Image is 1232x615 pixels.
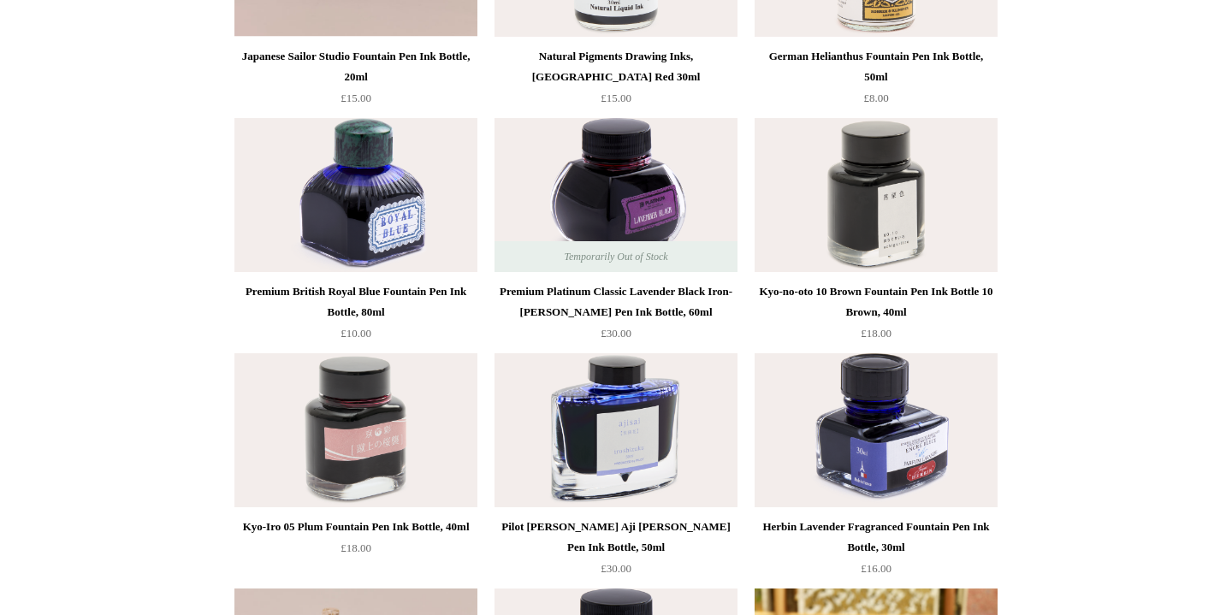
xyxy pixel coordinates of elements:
a: Premium Platinum Classic Lavender Black Iron-[PERSON_NAME] Pen Ink Bottle, 60ml £30.00 [495,281,737,352]
span: £15.00 [341,92,371,104]
a: Herbin Lavender Fragranced Fountain Pen Ink Bottle, 30ml £16.00 [755,517,998,587]
img: Kyo-Iro 05 Plum Fountain Pen Ink Bottle, 40ml [234,353,477,507]
div: Kyo-no-oto 10 Brown Fountain Pen Ink Bottle 10 Brown, 40ml [759,281,993,322]
a: Pilot Iro Shizuku Aji Sai Fountain Pen Ink Bottle, 50ml Pilot Iro Shizuku Aji Sai Fountain Pen In... [495,353,737,507]
div: Japanese Sailor Studio Fountain Pen Ink Bottle, 20ml [239,46,473,87]
div: Premium Platinum Classic Lavender Black Iron-[PERSON_NAME] Pen Ink Bottle, 60ml [499,281,733,322]
a: Kyo-no-oto 10 Brown Fountain Pen Ink Bottle 10 Brown, 40ml Kyo-no-oto 10 Brown Fountain Pen Ink B... [755,118,998,272]
a: Herbin Lavender Fragranced Fountain Pen Ink Bottle, 30ml Herbin Lavender Fragranced Fountain Pen ... [755,353,998,507]
span: £18.00 [861,327,891,340]
span: £30.00 [601,562,631,575]
a: Kyo-Iro 05 Plum Fountain Pen Ink Bottle, 40ml Kyo-Iro 05 Plum Fountain Pen Ink Bottle, 40ml [234,353,477,507]
img: Premium British Royal Blue Fountain Pen Ink Bottle, 80ml [234,118,477,272]
a: Premium Platinum Classic Lavender Black Iron-Gall Fountain Pen Ink Bottle, 60ml Premium Platinum ... [495,118,737,272]
img: Herbin Lavender Fragranced Fountain Pen Ink Bottle, 30ml [755,353,998,507]
img: Premium Platinum Classic Lavender Black Iron-Gall Fountain Pen Ink Bottle, 60ml [495,118,737,272]
div: Herbin Lavender Fragranced Fountain Pen Ink Bottle, 30ml [759,517,993,558]
a: Japanese Sailor Studio Fountain Pen Ink Bottle, 20ml £15.00 [234,46,477,116]
span: £30.00 [601,327,631,340]
span: £16.00 [861,562,891,575]
img: Pilot Iro Shizuku Aji Sai Fountain Pen Ink Bottle, 50ml [495,353,737,507]
img: Kyo-no-oto 10 Brown Fountain Pen Ink Bottle 10 Brown, 40ml [755,118,998,272]
a: Kyo-no-oto 10 Brown Fountain Pen Ink Bottle 10 Brown, 40ml £18.00 [755,281,998,352]
span: £15.00 [601,92,631,104]
div: Natural Pigments Drawing Inks, [GEOGRAPHIC_DATA] Red 30ml [499,46,733,87]
span: £8.00 [863,92,888,104]
span: £10.00 [341,327,371,340]
div: German Helianthus Fountain Pen Ink Bottle, 50ml [759,46,993,87]
span: Temporarily Out of Stock [547,241,684,272]
a: Premium British Royal Blue Fountain Pen Ink Bottle, 80ml £10.00 [234,281,477,352]
div: Premium British Royal Blue Fountain Pen Ink Bottle, 80ml [239,281,473,322]
a: Pilot [PERSON_NAME] Aji [PERSON_NAME] Pen Ink Bottle, 50ml £30.00 [495,517,737,587]
a: German Helianthus Fountain Pen Ink Bottle, 50ml £8.00 [755,46,998,116]
a: Premium British Royal Blue Fountain Pen Ink Bottle, 80ml Premium British Royal Blue Fountain Pen ... [234,118,477,272]
a: Natural Pigments Drawing Inks, [GEOGRAPHIC_DATA] Red 30ml £15.00 [495,46,737,116]
div: Kyo-Iro 05 Plum Fountain Pen Ink Bottle, 40ml [239,517,473,537]
span: £18.00 [341,541,371,554]
div: Pilot [PERSON_NAME] Aji [PERSON_NAME] Pen Ink Bottle, 50ml [499,517,733,558]
a: Kyo-Iro 05 Plum Fountain Pen Ink Bottle, 40ml £18.00 [234,517,477,587]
